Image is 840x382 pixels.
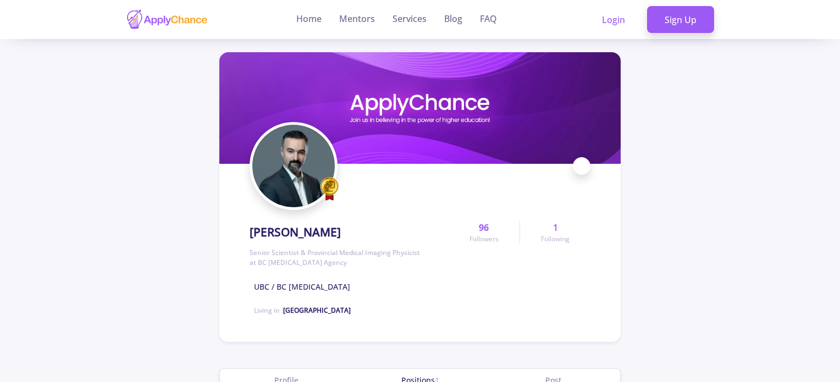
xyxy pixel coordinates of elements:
[126,9,208,30] img: applychance logo
[254,306,351,315] span: Living in :
[541,234,570,244] span: Following
[469,234,499,244] span: Followers
[584,6,643,34] a: Login
[250,225,341,239] h1: [PERSON_NAME]
[252,125,335,207] img: avatar
[553,221,558,234] b: 1
[254,281,350,292] span: UBC / BC [MEDICAL_DATA]
[250,248,420,268] span: Senior Scientist & Provincial Medical Imaging Physicist at BC [MEDICAL_DATA] Agency
[479,221,489,234] b: 96
[283,306,351,315] b: [GEOGRAPHIC_DATA]
[320,176,339,201] img: professor
[647,6,714,34] a: Sign Up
